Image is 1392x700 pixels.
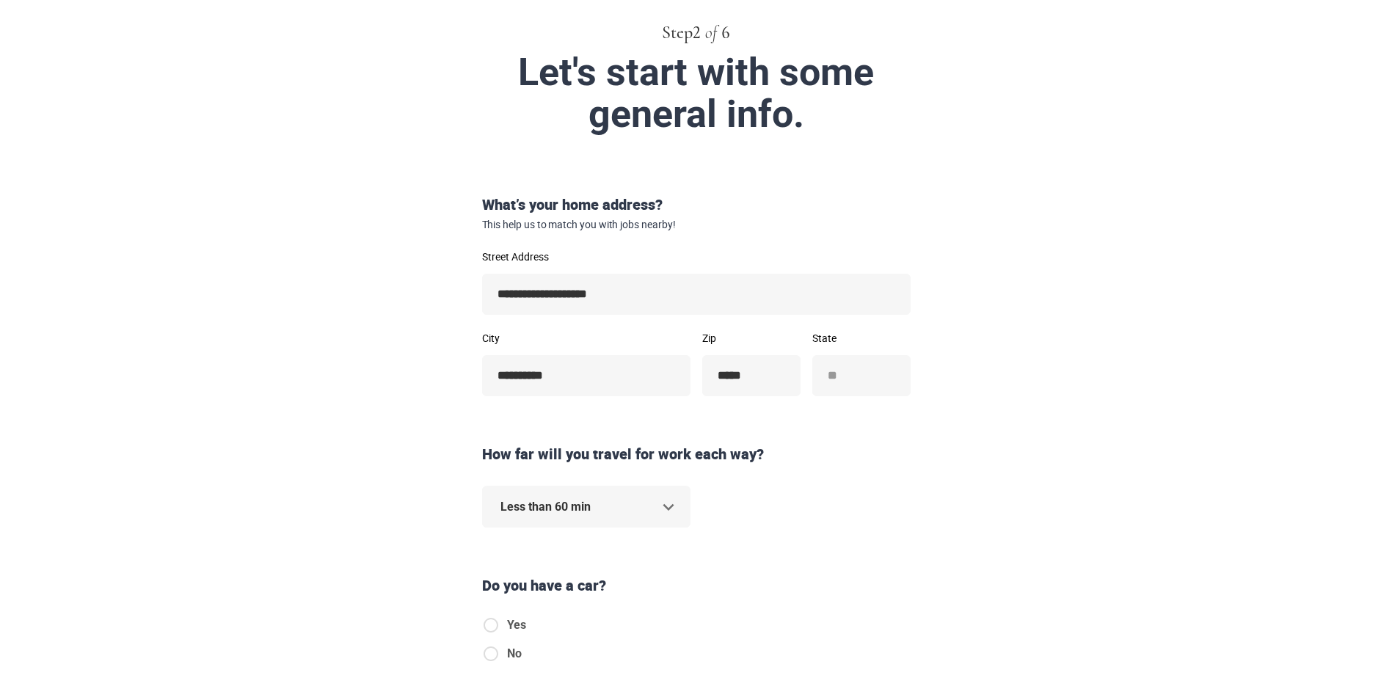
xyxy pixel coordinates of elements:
[705,24,717,42] span: of
[702,333,801,343] label: Zip
[507,616,526,634] span: Yes
[350,51,1043,135] div: Let's start with some general info.
[482,252,911,262] label: Street Address
[507,645,522,663] span: No
[321,21,1072,45] div: Step 2 6
[812,333,911,343] label: State
[476,444,917,465] div: How far will you travel for work each way?
[476,575,917,597] div: Do you have a car?
[482,616,538,674] div: hasCar
[482,333,690,343] label: City
[482,219,911,231] span: This help us to match you with jobs nearby!
[482,486,690,528] div: Less than 60 min
[476,194,917,231] div: What’s your home address?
